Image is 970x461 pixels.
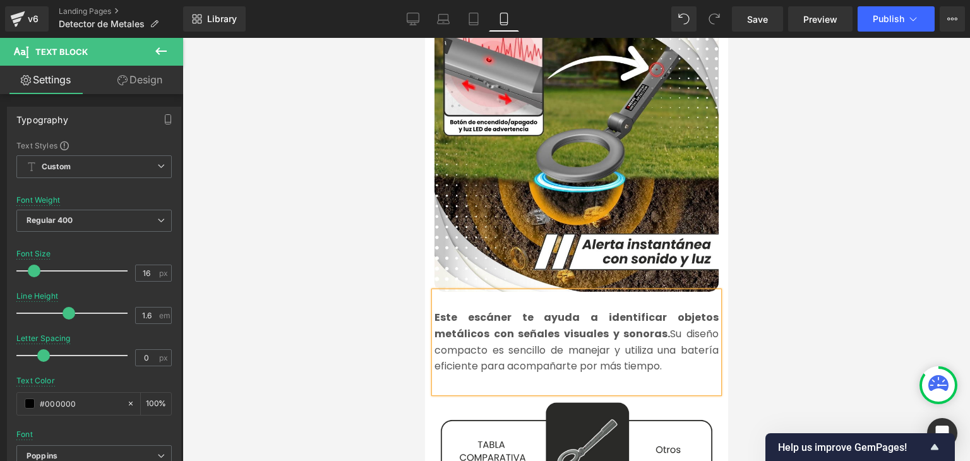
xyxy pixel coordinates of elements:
button: Redo [702,6,727,32]
a: Laptop [428,6,458,32]
a: Mobile [489,6,519,32]
a: Tablet [458,6,489,32]
a: Landing Pages [59,6,183,16]
span: Save [747,13,768,26]
button: Publish [858,6,935,32]
a: Preview [788,6,853,32]
span: em [159,311,170,320]
span: px [159,269,170,277]
div: Font Weight [16,196,60,205]
div: Font [16,430,33,439]
b: Regular 400 [27,215,73,225]
button: Show survey - Help us improve GemPages! [778,440,942,455]
span: Publish [873,14,904,24]
a: Desktop [398,6,428,32]
b: Custom [42,162,71,172]
div: Open Intercom Messenger [927,418,957,448]
a: New Library [183,6,246,32]
strong: Este escáner te ayuda a identificar objetos metálicos con señales visuales y sonoras. [9,272,294,303]
div: Typography [16,107,68,125]
span: Text Block [35,47,88,57]
span: Preview [803,13,837,26]
div: Font Size [16,249,51,258]
div: v6 [25,11,41,27]
div: Text Color [16,376,55,385]
font: Su diseño compacto es sencillo de manejar y utiliza una batería eficiente para acompañarte por má... [9,272,294,335]
span: Detector de Metales [59,19,145,29]
div: Letter Spacing [16,334,71,343]
a: v6 [5,6,49,32]
button: Undo [671,6,697,32]
a: Design [94,66,186,94]
div: Line Height [16,292,58,301]
span: px [159,354,170,362]
button: More [940,6,965,32]
div: Text Styles [16,140,172,150]
span: Library [207,13,237,25]
span: Help us improve GemPages! [778,441,927,453]
input: Color [40,397,121,410]
div: % [141,393,171,415]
